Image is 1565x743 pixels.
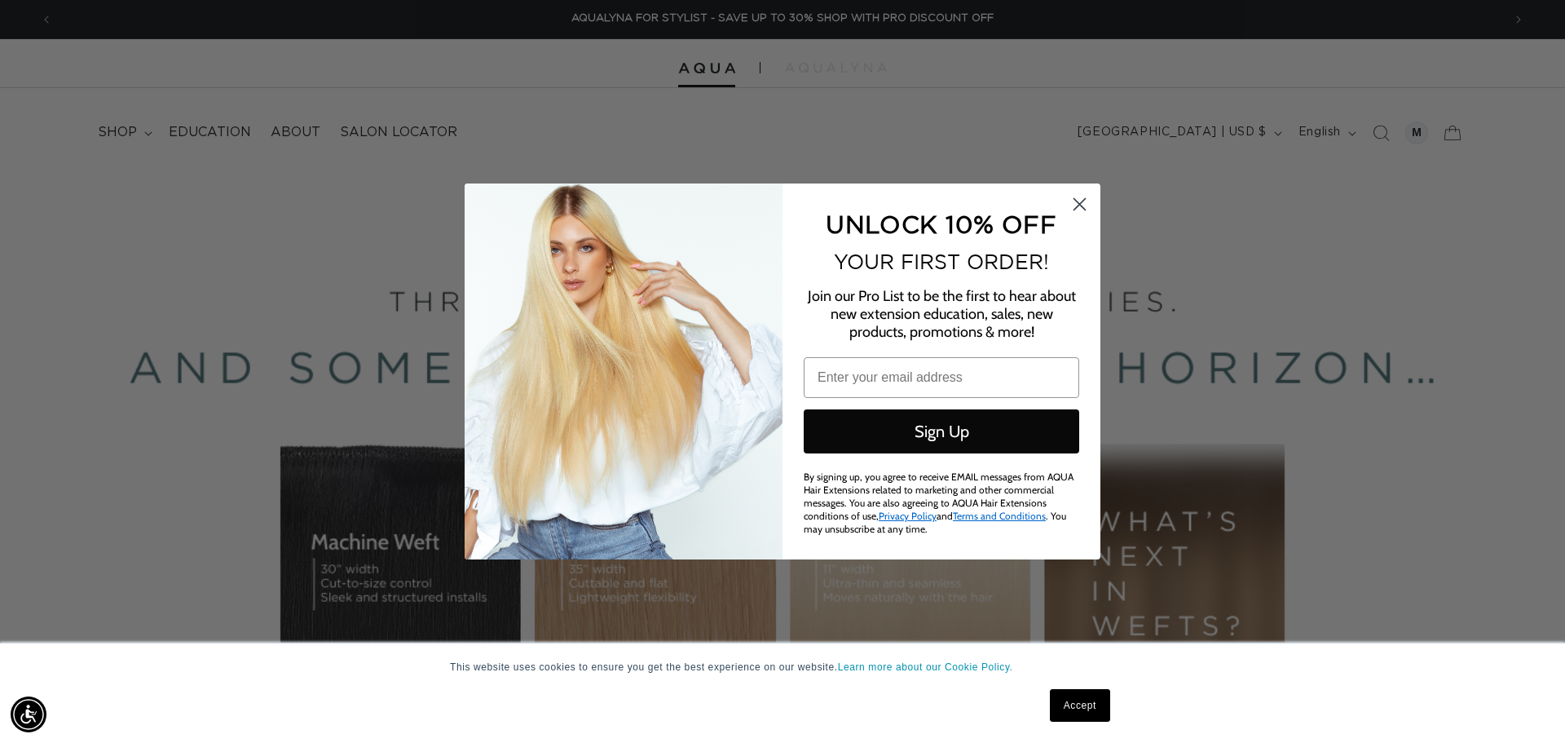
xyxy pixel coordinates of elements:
a: Accept [1050,689,1110,722]
span: Join our Pro List to be the first to hear about new extension education, sales, new products, pro... [808,287,1076,341]
button: Sign Up [804,409,1079,453]
button: Close dialog [1065,190,1094,219]
p: This website uses cookies to ensure you get the best experience on our website. [450,660,1115,674]
span: By signing up, you agree to receive EMAIL messages from AQUA Hair Extensions related to marketing... [804,471,1073,535]
iframe: Chat Widget [1483,665,1565,743]
input: Enter your email address [804,357,1079,398]
span: UNLOCK 10% OFF [826,210,1056,237]
a: Privacy Policy [879,510,937,522]
div: Accessibility Menu [11,697,46,732]
a: Terms and Conditions [953,510,1046,522]
span: YOUR FIRST ORDER! [834,250,1049,273]
img: daab8b0d-f573-4e8c-a4d0-05ad8d765127.png [465,184,782,559]
a: Learn more about our Cookie Policy. [838,661,1013,673]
